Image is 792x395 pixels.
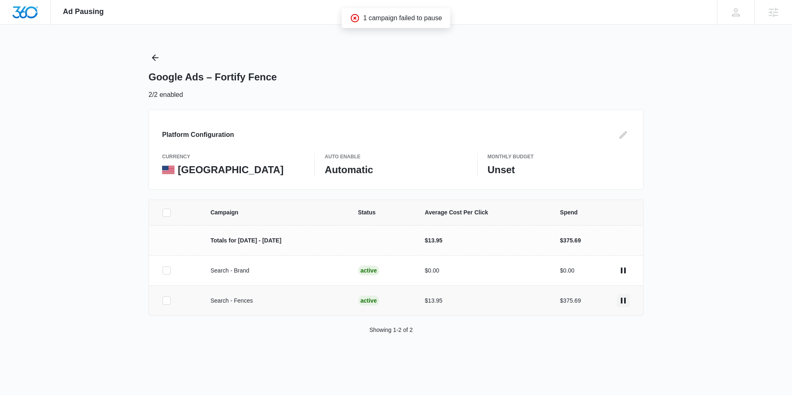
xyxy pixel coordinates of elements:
p: $375.69 [560,236,581,245]
p: Unset [488,164,630,176]
p: [GEOGRAPHIC_DATA] [178,164,283,176]
p: 1 campaign failed to pause [363,13,442,23]
p: Search - Fences [210,296,338,305]
div: Active [358,296,379,306]
p: Auto Enable [325,153,467,160]
p: Automatic [325,164,467,176]
p: $0.00 [425,266,540,275]
div: Domain: [DOMAIN_NAME] [21,21,91,28]
div: Domain Overview [31,49,74,54]
p: $13.95 [425,236,540,245]
img: tab_domain_overview_orange.svg [22,48,29,54]
span: Ad Pausing [63,7,104,16]
button: Edit [617,128,630,141]
img: website_grey.svg [13,21,20,28]
p: $13.95 [425,296,540,305]
span: Campaign [210,208,338,217]
button: actions.pause [617,264,630,277]
button: actions.pause [617,294,630,307]
p: currency [162,153,304,160]
img: tab_keywords_by_traffic_grey.svg [82,48,89,54]
span: Spend [560,208,630,217]
button: Back [148,51,162,64]
span: Status [358,208,405,217]
img: logo_orange.svg [13,13,20,20]
img: United States [162,166,174,174]
p: Totals for [DATE] - [DATE] [210,236,338,245]
span: Average Cost Per Click [425,208,540,217]
p: Monthly Budget [488,153,630,160]
p: 2/2 enabled [148,90,183,100]
h1: Google Ads – Fortify Fence [148,71,277,83]
p: Showing 1-2 of 2 [369,326,412,334]
div: Active [358,266,379,275]
p: Search - Brand [210,266,338,275]
h3: Platform Configuration [162,130,234,140]
div: Keywords by Traffic [91,49,139,54]
p: $0.00 [560,266,575,275]
p: $375.69 [560,296,581,305]
div: v 4.0.25 [23,13,40,20]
